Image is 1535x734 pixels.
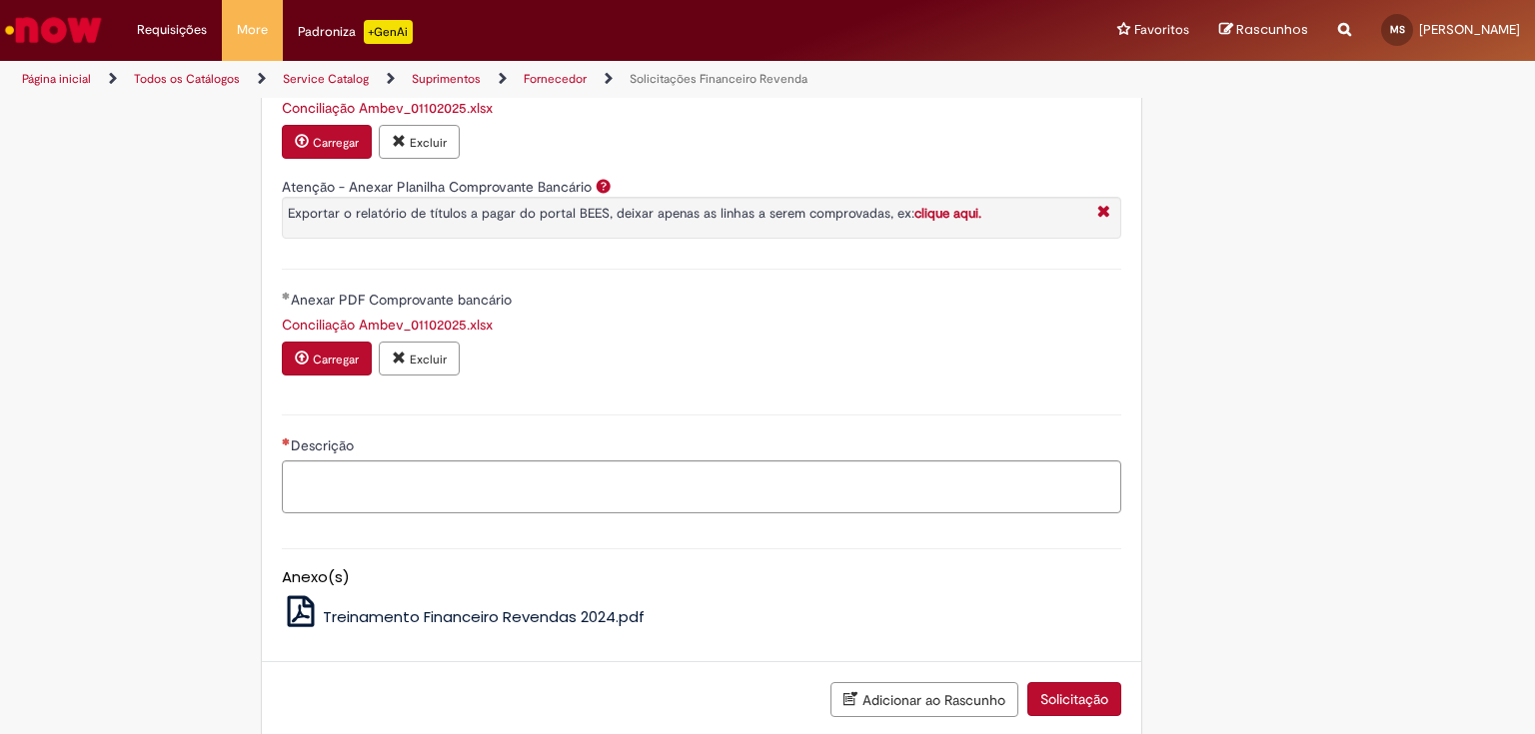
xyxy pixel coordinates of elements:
a: Solicitações Financeiro Revenda [630,71,807,87]
small: Excluir [410,135,447,151]
span: Requisições [137,20,207,40]
span: Descrição [291,436,358,454]
label: Atenção - Anexar Planilha Comprovante Bancário [282,178,592,196]
a: Página inicial [22,71,91,87]
button: Adicionar ao Rascunho [830,682,1018,717]
button: Excluir anexo Conciliação Ambev_01102025.xlsx [379,125,460,159]
span: Anexar PDF Comprovante bancário [291,291,516,309]
button: Carregar anexo de Anexar Planilha Comprovante Bancário Required [282,125,372,159]
span: Ajuda para Atenção - Anexar Planilha Comprovante Bancário [592,178,616,194]
a: Download de Conciliação Ambev_01102025.xlsx [282,99,493,117]
ul: Trilhas de página [15,61,1008,98]
a: Fornecedor [524,71,587,87]
span: Obrigatório Preenchido [282,292,291,300]
p: +GenAi [364,20,413,44]
button: Excluir anexo Conciliação Ambev_01102025.xlsx [379,342,460,375]
a: Todos os Catálogos [134,71,240,87]
a: Rascunhos [1219,21,1308,40]
textarea: Descrição [282,460,1121,514]
button: Solicitação [1027,682,1121,716]
a: Download de Conciliação Ambev_01102025.xlsx [282,316,493,334]
small: Excluir [410,352,447,367]
span: Favoritos [1134,20,1189,40]
span: Necessários [282,437,291,445]
span: [PERSON_NAME] [1419,21,1520,38]
a: Suprimentos [412,71,481,87]
i: Fechar More information Por question_atencao_comprovante_bancario [1092,203,1115,224]
a: Service Catalog [283,71,369,87]
span: Rascunhos [1236,20,1308,39]
span: MS [1390,23,1405,36]
span: Treinamento Financeiro Revendas 2024.pdf [323,606,645,627]
img: ServiceNow [2,10,105,50]
h5: Anexo(s) [282,569,1121,586]
span: Exportar o relatório de títulos a pagar do portal BEES, deixar apenas as linhas a serem comprovad... [288,205,981,222]
button: Carregar anexo de Anexar PDF Comprovante bancário Required [282,342,372,375]
a: clique aqui. [914,205,981,222]
div: Padroniza [298,20,413,44]
a: Treinamento Financeiro Revendas 2024.pdf [282,606,646,627]
small: Carregar [313,352,359,367]
span: More [237,20,268,40]
small: Carregar [313,135,359,151]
